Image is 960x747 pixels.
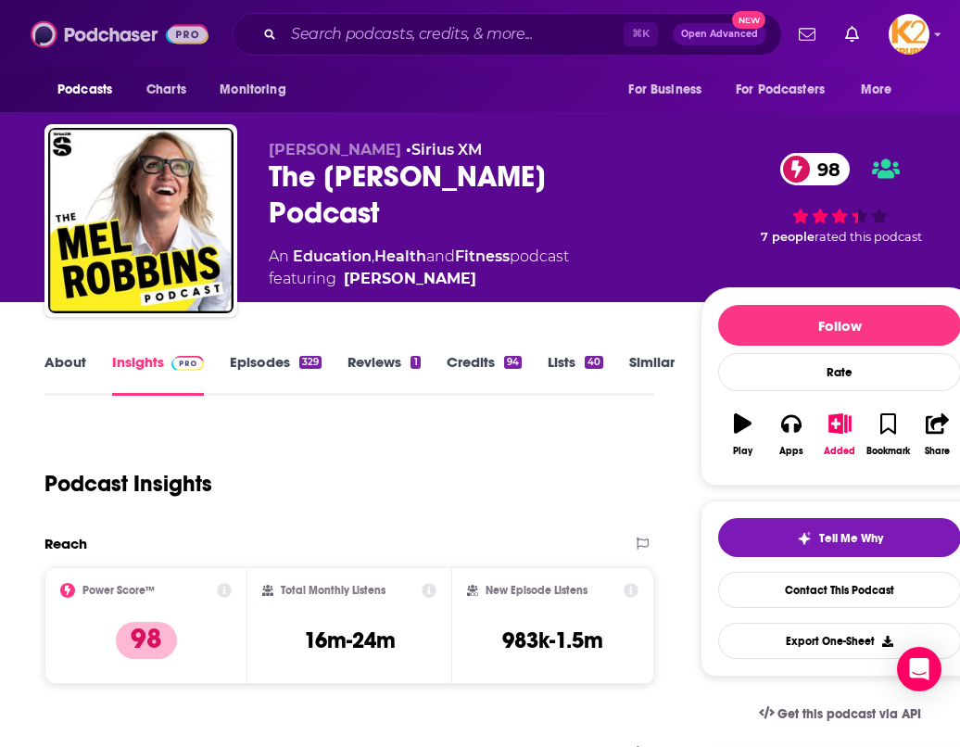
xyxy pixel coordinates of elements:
[736,77,825,103] span: For Podcasters
[724,72,852,108] button: open menu
[838,19,866,50] a: Show notifications dropdown
[207,72,309,108] button: open menu
[761,230,815,244] span: 7 people
[866,446,910,457] div: Bookmark
[304,627,396,654] h3: 16m-24m
[220,77,285,103] span: Monitoring
[269,141,401,158] span: [PERSON_NAME]
[116,622,177,659] p: 98
[411,356,420,369] div: 1
[504,356,522,369] div: 94
[779,446,803,457] div: Apps
[230,353,322,396] a: Episodes329
[889,14,929,55] img: User Profile
[44,72,136,108] button: open menu
[374,247,426,265] a: Health
[548,353,603,396] a: Lists40
[171,356,204,371] img: Podchaser Pro
[233,13,782,56] div: Search podcasts, credits, & more...
[815,230,922,244] span: rated this podcast
[82,584,155,597] h2: Power Score™
[897,647,941,691] div: Open Intercom Messenger
[486,584,587,597] h2: New Episode Listens
[48,128,234,313] img: The Mel Robbins Podcast
[411,141,482,158] a: Sirius XM
[780,153,850,185] a: 98
[733,446,752,457] div: Play
[718,401,766,468] button: Play
[134,72,197,108] a: Charts
[673,23,766,45] button: Open AdvancedNew
[502,627,603,654] h3: 983k-1.5m
[344,268,476,290] a: Mel Robbins
[44,470,212,498] h1: Podcast Insights
[889,14,929,55] span: Logged in as K2Krupp
[791,19,823,50] a: Show notifications dropdown
[31,17,208,52] img: Podchaser - Follow, Share and Rate Podcasts
[146,77,186,103] span: Charts
[293,247,372,265] a: Education
[767,401,815,468] button: Apps
[281,584,385,597] h2: Total Monthly Listens
[777,706,921,722] span: Get this podcast via API
[732,11,765,29] span: New
[744,691,937,737] a: Get this podcast via API
[615,72,725,108] button: open menu
[797,531,812,546] img: tell me why sparkle
[824,446,855,457] div: Added
[372,247,374,265] span: ,
[628,77,701,103] span: For Business
[585,356,603,369] div: 40
[624,22,658,46] span: ⌘ K
[889,14,929,55] button: Show profile menu
[815,401,864,468] button: Added
[426,247,455,265] span: and
[44,353,86,396] a: About
[455,247,510,265] a: Fitness
[848,72,916,108] button: open menu
[629,353,675,396] a: Similar
[112,353,204,396] a: InsightsPodchaser Pro
[347,353,420,396] a: Reviews1
[299,356,322,369] div: 329
[681,30,758,39] span: Open Advanced
[44,535,87,552] h2: Reach
[865,401,913,468] button: Bookmark
[284,19,624,49] input: Search podcasts, credits, & more...
[447,353,522,396] a: Credits94
[799,153,850,185] span: 98
[269,268,569,290] span: featuring
[861,77,892,103] span: More
[925,446,950,457] div: Share
[57,77,112,103] span: Podcasts
[819,531,883,546] span: Tell Me Why
[406,141,482,158] span: •
[269,246,569,290] div: An podcast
